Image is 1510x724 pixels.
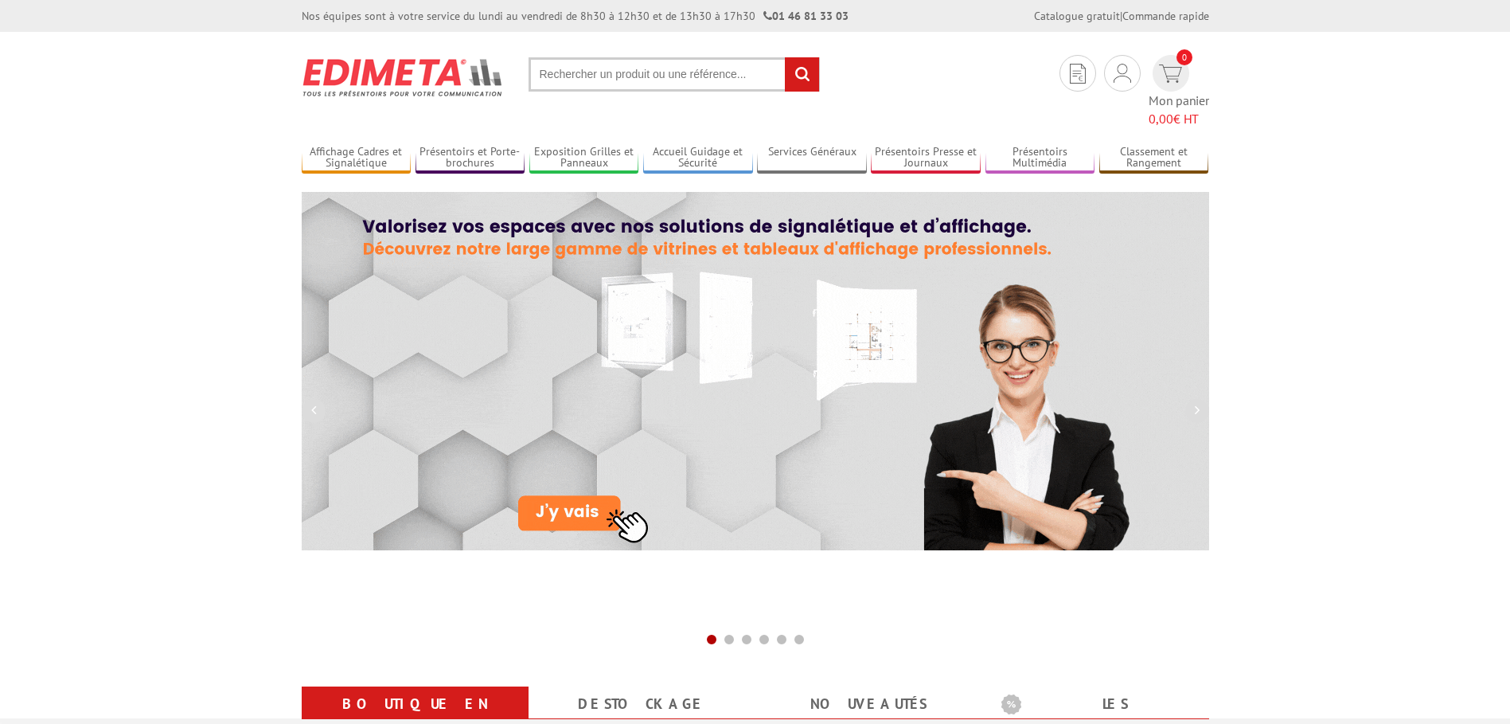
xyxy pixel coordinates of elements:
[985,145,1095,171] a: Présentoirs Multimédia
[1001,690,1200,722] b: Les promotions
[643,145,753,171] a: Accueil Guidage et Sécurité
[775,690,963,718] a: nouveautés
[1149,92,1209,128] span: Mon panier
[763,9,849,23] strong: 01 46 81 33 03
[529,57,820,92] input: Rechercher un produit ou une référence...
[1114,64,1131,83] img: devis rapide
[302,145,412,171] a: Affichage Cadres et Signalétique
[757,145,867,171] a: Services Généraux
[548,690,736,718] a: Destockage
[1099,145,1209,171] a: Classement et Rangement
[416,145,525,171] a: Présentoirs et Porte-brochures
[785,57,819,92] input: rechercher
[1149,110,1209,128] span: € HT
[1122,9,1209,23] a: Commande rapide
[529,145,639,171] a: Exposition Grilles et Panneaux
[871,145,981,171] a: Présentoirs Presse et Journaux
[1070,64,1086,84] img: devis rapide
[1149,111,1173,127] span: 0,00
[1159,65,1182,83] img: devis rapide
[1034,8,1209,24] div: |
[302,48,505,107] img: Présentoir, panneau, stand - Edimeta - PLV, affichage, mobilier bureau, entreprise
[1176,49,1192,65] span: 0
[1034,9,1120,23] a: Catalogue gratuit
[302,8,849,24] div: Nos équipes sont à votre service du lundi au vendredi de 8h30 à 12h30 et de 13h30 à 17h30
[1149,55,1209,128] a: devis rapide 0 Mon panier 0,00€ HT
